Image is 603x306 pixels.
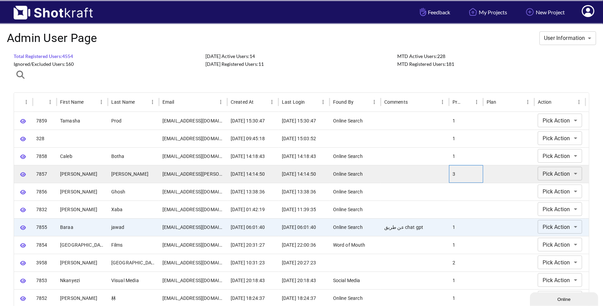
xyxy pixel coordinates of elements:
[57,201,108,218] div: Hepworth
[14,61,74,67] span: Ignored/Excluded Users: 160
[227,218,278,236] div: 2025-08-27 06:01:40
[538,220,582,234] div: Pick Action
[85,97,94,107] button: Sort
[57,272,108,289] div: Nkanyezi
[33,112,57,130] div: 7859
[278,254,330,272] div: 2025-08-26 20:27:23
[57,112,108,130] div: Tamasha
[159,165,227,183] div: iammichael.hudon@gmail.com
[33,201,57,218] div: 7832
[108,236,159,254] div: Films
[159,147,227,165] div: lamafest2005@gmail.com
[278,236,330,254] div: 2025-08-26 22:00:36
[33,183,57,201] div: 7856
[449,236,483,254] div: 1
[538,273,582,287] div: Pick Action
[17,116,29,127] button: View
[227,201,278,218] div: 2025-08-23 01:42:19
[278,112,330,130] div: 2025-08-27 15:30:47
[462,97,472,107] button: Sort
[524,6,536,18] img: Add Icon
[330,218,381,236] div: Online Search
[449,272,483,289] div: 1
[497,97,507,107] button: Sort
[449,112,483,130] div: 1
[227,112,278,130] div: 2025-08-27 15:30:47
[162,99,174,105] div: Email
[45,97,55,107] button: Menu
[17,240,29,251] button: View
[205,61,264,67] span: [DATE] Registered Users: 11
[330,183,381,201] div: Online Search
[538,99,552,105] div: Action
[17,258,29,268] button: View
[538,114,582,127] div: Pick Action
[159,272,227,289] div: nkanyezivisualmedia@gmail.com
[449,147,483,165] div: 1
[449,218,483,236] div: 1
[159,254,227,272] div: dansavoie@gmail.com
[538,167,582,180] div: Pick Action
[519,3,570,21] a: New Project
[227,165,278,183] div: 2025-08-27 14:14:50
[97,97,106,107] button: Menu
[135,97,145,107] button: Sort
[17,151,29,162] button: View
[330,236,381,254] div: Word of Mouth
[278,201,330,218] div: 2025-08-27 11:39:35
[418,8,450,16] span: Feedback
[33,236,57,254] div: 7854
[467,6,479,18] img: Home Icon
[18,97,28,107] button: Sort
[330,272,381,289] div: Social Media
[111,99,135,105] div: Last Name
[57,254,108,272] div: Dan
[449,165,483,183] div: 3
[159,201,227,218] div: hepworthxaba@gmail.com
[57,236,108,254] div: South Detroit
[17,276,29,286] button: View
[148,97,157,107] button: Menu
[487,99,497,105] div: Plan
[255,97,264,107] button: Sort
[33,218,57,236] div: 7855
[33,130,57,147] div: 328
[540,31,596,45] div: User Information
[17,169,29,180] button: View
[330,147,381,165] div: Online Search
[408,97,418,107] button: Sort
[330,201,381,218] div: Online Search
[538,202,582,216] div: Pick Action
[538,238,582,251] div: Pick Action
[453,99,462,105] div: Projects Started
[108,147,159,165] div: Botha
[57,183,108,201] div: Subhra
[37,97,46,107] button: Sort
[278,165,330,183] div: 2025-08-27 14:14:50
[538,149,582,163] div: Pick Action
[57,147,108,165] div: Caleb
[17,187,29,198] button: View
[538,256,582,269] div: Pick Action
[159,183,227,201] div: ghoshsubhra63@gmail.com
[60,99,84,105] div: First Name
[384,99,408,105] div: Comments
[370,97,379,107] button: Menu
[278,147,330,165] div: 2025-08-27 14:18:43
[17,205,29,215] button: View
[205,53,255,59] span: [DATE] Active Users: 14
[33,254,57,272] div: 3958
[227,130,278,147] div: 2024-01-07 09:45:18
[17,293,29,304] button: View
[278,218,330,236] div: 2025-08-27 06:01:40
[14,53,73,59] span: Total Registered Users: 4554
[538,131,582,145] div: Pick Action
[278,183,330,201] div: 2025-08-27 13:38:36
[538,185,582,198] div: Pick Action
[159,112,227,130] div: tamashatour@gmail.com
[57,165,108,183] div: Michael
[278,272,330,289] div: 2025-08-26 20:18:43
[318,97,328,107] button: Menu
[159,130,227,147] div: rweiss@multivisiondigital.com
